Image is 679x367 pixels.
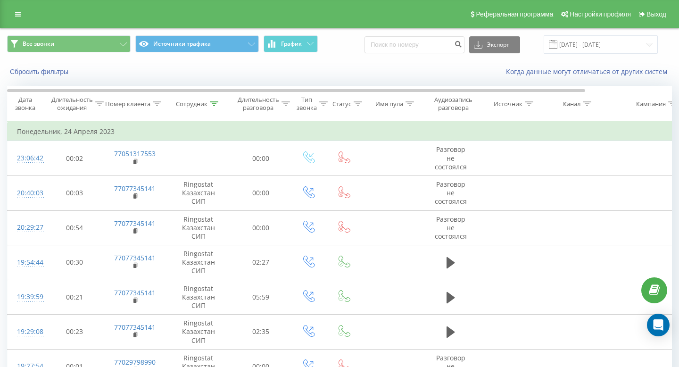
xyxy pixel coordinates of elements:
button: Все звонки [7,35,131,52]
button: График [264,35,318,52]
div: Аудиозапись разговора [431,96,476,112]
div: Тип звонка [297,96,317,112]
td: 00:23 [45,315,104,350]
div: Open Intercom Messenger [647,314,670,336]
a: 77077345141 [114,323,156,332]
div: Дата звонка [8,96,42,112]
td: 00:21 [45,280,104,315]
td: 00:00 [232,141,290,176]
span: Разговор не состоялся [435,145,467,171]
div: 19:39:59 [17,288,36,306]
td: Ringostat Казахстан СИП [166,210,232,245]
a: 77051317553 [114,149,156,158]
div: Длительность ожидания [51,96,93,112]
td: Ringostat Казахстан СИП [166,315,232,350]
span: Выход [646,10,666,18]
td: 02:35 [232,315,290,350]
div: 19:54:44 [17,253,36,272]
td: Ringostat Казахстан СИП [166,280,232,315]
span: График [281,41,302,47]
div: Сотрудник [176,100,207,108]
td: 00:54 [45,210,104,245]
td: 00:02 [45,141,104,176]
div: Длительность разговора [238,96,279,112]
a: 77077345141 [114,184,156,193]
div: 20:29:27 [17,218,36,237]
a: 77077345141 [114,288,156,297]
div: Имя пула [375,100,403,108]
td: Ringostat Казахстан СИП [166,245,232,280]
a: Когда данные могут отличаться от других систем [506,67,672,76]
div: 19:29:08 [17,323,36,341]
div: Статус [332,100,351,108]
span: Настройки профиля [570,10,631,18]
input: Поиск по номеру [364,36,464,53]
td: 00:00 [232,175,290,210]
button: Источники трафика [135,35,259,52]
td: Ringostat Казахстан СИП [166,175,232,210]
span: Все звонки [23,40,54,48]
td: 00:30 [45,245,104,280]
div: 23:06:42 [17,149,36,167]
td: 05:59 [232,280,290,315]
span: Разговор не состоялся [435,215,467,241]
button: Экспорт [469,36,520,53]
div: 20:40:03 [17,184,36,202]
a: 77077345141 [114,253,156,262]
td: 02:27 [232,245,290,280]
a: 77029798990 [114,358,156,367]
td: 00:00 [232,210,290,245]
td: 00:03 [45,175,104,210]
div: Номер клиента [105,100,150,108]
div: Кампания [636,100,666,108]
span: Разговор не состоялся [435,180,467,206]
div: Источник [494,100,522,108]
span: Реферальная программа [476,10,553,18]
div: Канал [563,100,580,108]
a: 77077345141 [114,219,156,228]
button: Сбросить фильтры [7,67,73,76]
